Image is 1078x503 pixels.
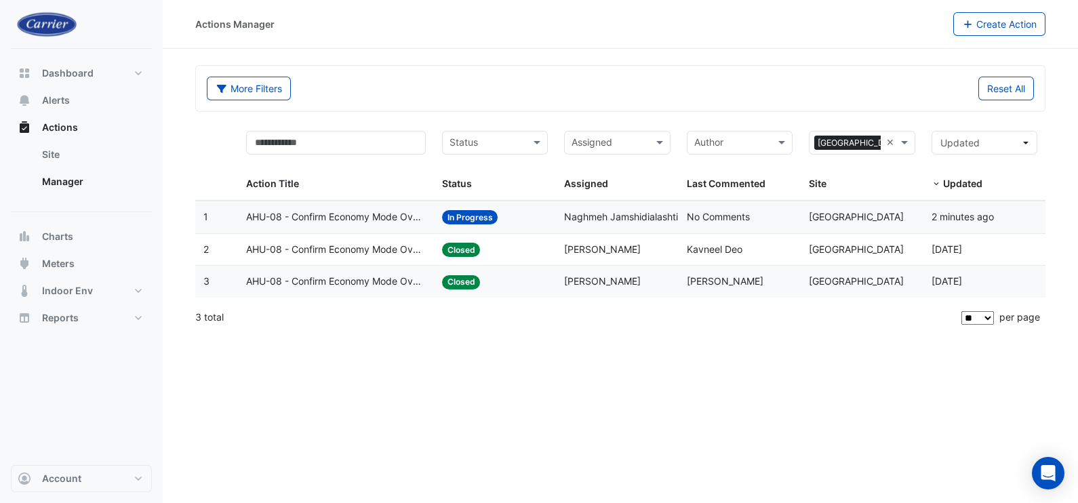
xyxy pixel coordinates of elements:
[564,275,641,287] span: [PERSON_NAME]
[809,275,904,287] span: [GEOGRAPHIC_DATA]
[195,17,275,31] div: Actions Manager
[943,178,982,189] span: Updated
[953,12,1046,36] button: Create Action
[564,211,678,222] span: Naghmeh Jamshidialashti
[564,178,608,189] span: Assigned
[1032,457,1064,489] div: Open Intercom Messenger
[42,257,75,270] span: Meters
[11,141,152,201] div: Actions
[203,211,208,222] span: 1
[564,243,641,255] span: [PERSON_NAME]
[11,250,152,277] button: Meters
[203,275,209,287] span: 3
[11,304,152,331] button: Reports
[203,243,209,255] span: 2
[207,77,291,100] button: More Filters
[18,94,31,107] app-icon: Alerts
[687,211,750,222] span: No Comments
[932,131,1037,155] button: Updated
[932,211,994,222] span: 2025-08-20T10:43:22.335
[42,94,70,107] span: Alerts
[978,77,1034,100] button: Reset All
[18,311,31,325] app-icon: Reports
[246,242,426,258] span: AHU-08 - Confirm Economy Mode Override OFF (Energy Waste)
[246,274,426,289] span: AHU-08 - Confirm Economy Mode Override OFF (Energy Waste)
[886,135,898,150] span: Clear
[11,87,152,114] button: Alerts
[809,243,904,255] span: [GEOGRAPHIC_DATA]
[442,275,481,289] span: Closed
[246,209,426,225] span: AHU-08 - Confirm Economy Mode Override OFF (Energy Waste)
[42,66,94,80] span: Dashboard
[42,121,78,134] span: Actions
[18,121,31,134] app-icon: Actions
[11,114,152,141] button: Actions
[814,136,905,150] span: [GEOGRAPHIC_DATA]
[932,275,962,287] span: 2024-04-22T11:36:40.036
[11,223,152,250] button: Charts
[999,311,1040,323] span: per page
[42,311,79,325] span: Reports
[687,243,742,255] span: Kavneel Deo
[809,178,826,189] span: Site
[18,66,31,80] app-icon: Dashboard
[11,465,152,492] button: Account
[687,275,763,287] span: [PERSON_NAME]
[940,137,980,148] span: Updated
[42,284,93,298] span: Indoor Env
[442,210,498,224] span: In Progress
[195,300,959,334] div: 3 total
[442,243,481,257] span: Closed
[18,230,31,243] app-icon: Charts
[42,472,81,485] span: Account
[42,230,73,243] span: Charts
[18,257,31,270] app-icon: Meters
[18,284,31,298] app-icon: Indoor Env
[246,178,299,189] span: Action Title
[11,277,152,304] button: Indoor Env
[16,11,77,37] img: Company Logo
[809,211,904,222] span: [GEOGRAPHIC_DATA]
[31,168,152,195] a: Manager
[11,60,152,87] button: Dashboard
[442,178,472,189] span: Status
[932,243,962,255] span: 2025-01-08T15:04:49.103
[687,178,765,189] span: Last Commented
[31,141,152,168] a: Site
